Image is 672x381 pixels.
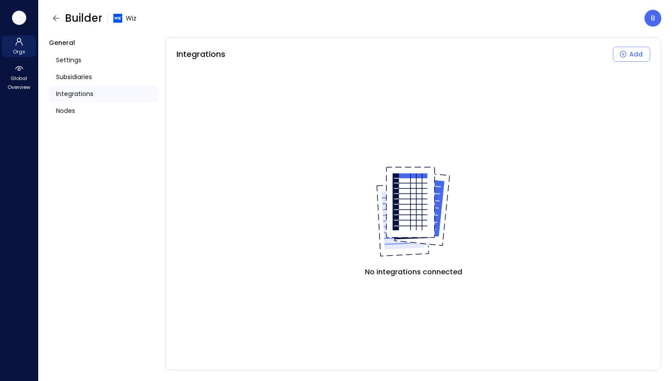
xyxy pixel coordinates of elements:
[56,55,81,65] span: Settings
[49,102,158,119] a: Nodes
[5,74,32,92] span: Global Overview
[13,47,25,56] span: Orgs
[613,47,650,62] div: Add New Integration
[56,106,75,116] span: Nodes
[365,267,462,277] span: No integrations connected
[49,85,158,102] a: Integrations
[56,72,92,82] span: Subsidiaries
[113,14,122,23] img: cfcvbyzhwvtbhao628kj
[2,62,36,92] div: Global Overview
[56,89,93,99] span: Integrations
[2,36,36,57] div: Orgs
[126,13,136,23] span: Wiz
[49,52,158,68] a: Settings
[49,38,75,47] span: General
[49,68,158,85] a: Subsidiaries
[613,47,650,62] button: Add
[629,49,643,60] div: Add
[651,13,655,24] p: B
[65,11,102,25] span: Builder
[644,10,661,27] div: Boaz
[176,48,225,60] span: Integrations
